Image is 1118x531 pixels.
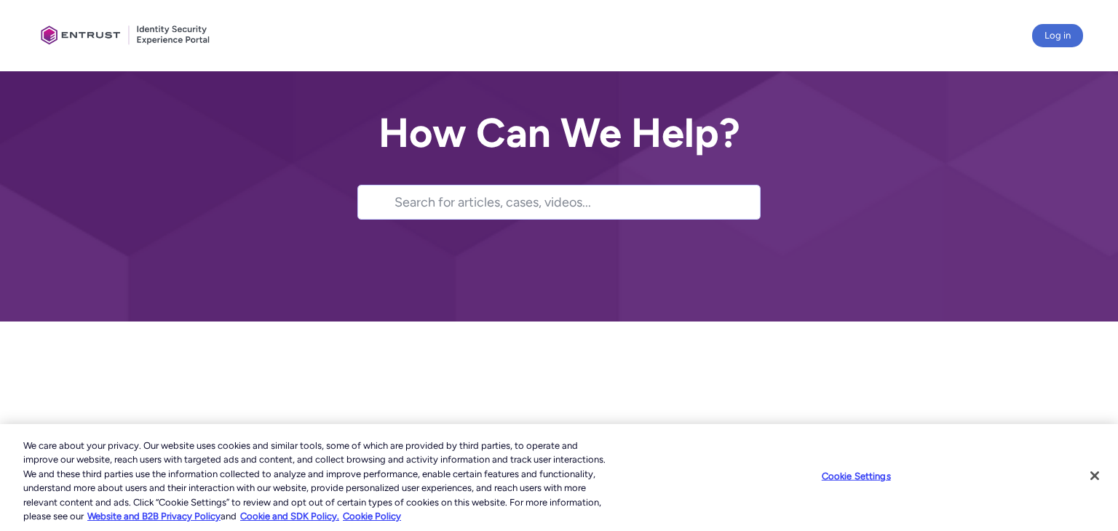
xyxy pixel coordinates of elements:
[87,511,221,522] a: More information about our cookie policy., opens in a new tab
[395,185,760,219] input: Search for articles, cases, videos...
[811,462,902,491] button: Cookie Settings
[1079,460,1111,492] button: Close
[358,185,395,219] button: Search
[1032,24,1083,47] button: Log in
[240,511,339,522] a: Cookie and SDK Policy.
[357,111,761,156] h2: How Can We Help?
[343,511,401,522] a: Cookie Policy
[23,439,615,524] div: We care about your privacy. Our website uses cookies and similar tools, some of which are provide...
